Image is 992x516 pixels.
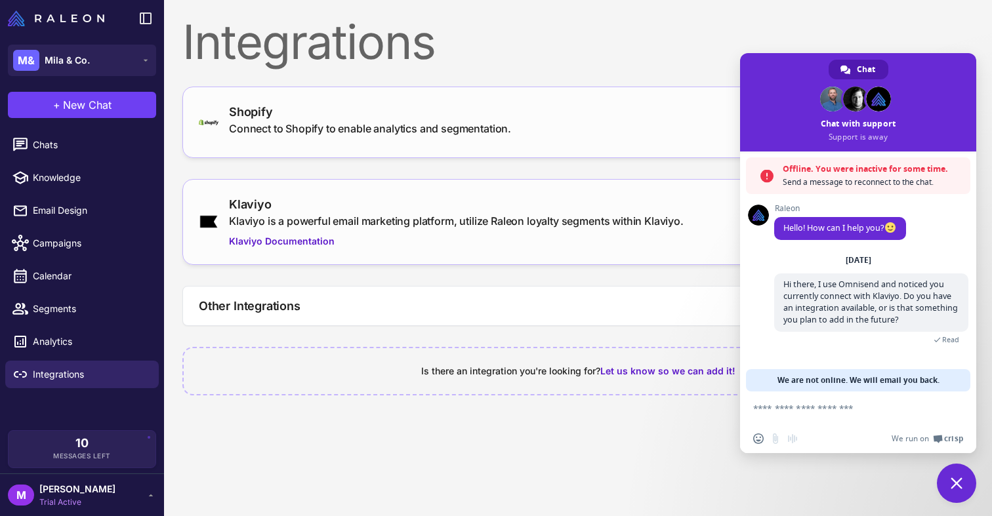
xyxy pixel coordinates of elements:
[33,367,148,382] span: Integrations
[33,236,148,250] span: Campaigns
[783,163,964,176] span: Offline. You were inactive for some time.
[937,464,976,503] a: Close chat
[229,213,684,229] div: Klaviyo is a powerful email marketing platform, utilize Raleon loyalty segments within Klaviyo.
[5,361,159,388] a: Integrations
[229,103,511,121] div: Shopify
[5,131,159,159] a: Chats
[5,229,159,257] a: Campaigns
[783,176,964,189] span: Send a message to reconnect to the chat.
[33,170,148,185] span: Knowledge
[5,295,159,323] a: Segments
[199,364,957,378] div: Is there an integration you're looking for?
[229,121,511,136] div: Connect to Shopify to enable analytics and segmentation.
[33,302,148,316] span: Segments
[39,482,115,496] span: [PERSON_NAME]
[8,485,34,506] div: M
[45,53,90,68] span: Mila & Co.
[199,214,218,229] img: klaviyo.png
[39,496,115,508] span: Trial Active
[5,197,159,224] a: Email Design
[783,279,958,325] span: Hi there, I use Omnisend and noticed you currently connect with Klaviyo. Do you have an integrati...
[13,50,39,71] div: M&
[944,433,963,444] span: Crisp
[33,138,148,152] span: Chats
[892,433,929,444] span: We run on
[229,234,684,248] a: Klaviyo Documentation
[829,60,888,79] a: Chat
[53,451,111,461] span: Messages Left
[753,391,937,424] textarea: Compose your message...
[892,433,963,444] a: We run onCrisp
[8,10,104,26] img: Raleon Logo
[63,97,112,113] span: New Chat
[783,222,897,233] span: Hello! How can I help you?
[857,60,875,79] span: Chat
[199,297,300,315] h3: Other Integrations
[5,328,159,355] a: Analytics
[75,437,89,449] span: 10
[183,287,973,325] button: Other Integrations
[600,365,735,376] span: Let us know so we can add it!
[53,97,60,113] span: +
[777,369,940,391] span: We are not online. We will email you back.
[5,164,159,191] a: Knowledge
[33,334,148,349] span: Analytics
[846,256,871,264] div: [DATE]
[229,195,684,213] div: Klaviyo
[5,262,159,290] a: Calendar
[182,18,974,66] div: Integrations
[8,45,156,76] button: M&Mila & Co.
[33,203,148,218] span: Email Design
[774,204,906,213] span: Raleon
[33,269,148,283] span: Calendar
[942,335,959,344] span: Read
[8,92,156,118] button: +New Chat
[199,119,218,125] img: shopify-logo-primary-logo-456baa801ee66a0a435671082365958316831c9960c480451dd0330bcdae304f.svg
[753,433,764,444] span: Insert an emoji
